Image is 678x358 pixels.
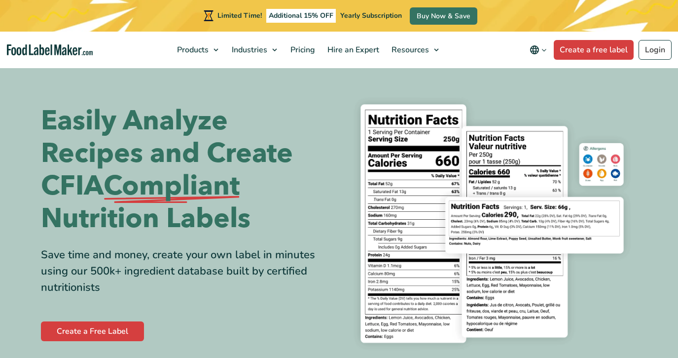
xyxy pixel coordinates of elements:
a: Create a Free Label [41,321,144,341]
span: Compliant [104,170,240,202]
span: Limited Time! [217,11,262,20]
span: Hire an Expert [324,44,380,55]
a: Hire an Expert [321,32,383,68]
a: Industries [226,32,282,68]
a: Create a free label [554,40,634,60]
a: Login [639,40,672,60]
span: Products [174,44,210,55]
span: Yearly Subscription [340,11,402,20]
span: Industries [229,44,268,55]
span: Additional 15% OFF [266,9,336,23]
a: Buy Now & Save [410,7,477,25]
a: Products [171,32,223,68]
span: Pricing [287,44,316,55]
button: Change language [523,40,554,60]
h1: Easily Analyze Recipes and Create CFIA Nutrition Labels [41,105,332,235]
a: Resources [386,32,444,68]
a: Pricing [285,32,319,68]
div: Save time and money, create your own label in minutes using our 500k+ ingredient database built b... [41,247,332,296]
a: Food Label Maker homepage [7,44,93,56]
span: Resources [389,44,430,55]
